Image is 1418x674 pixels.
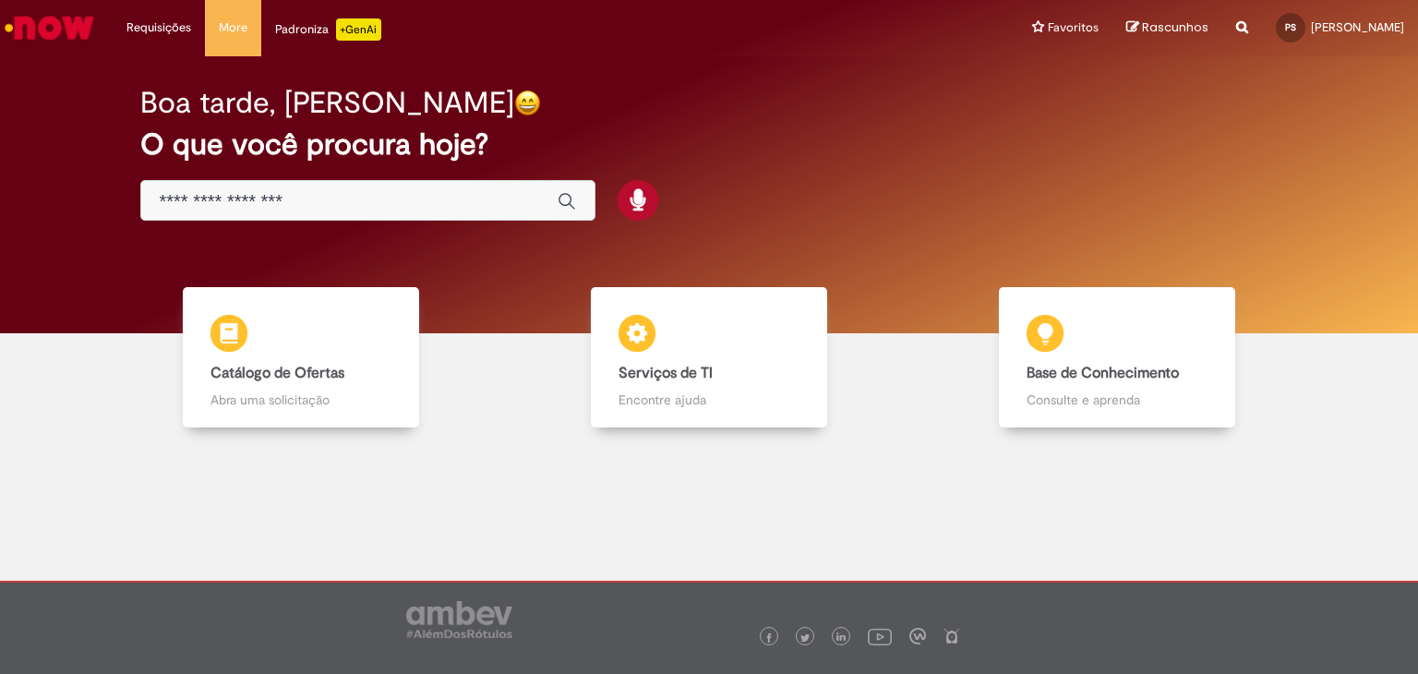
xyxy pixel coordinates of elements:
[1311,19,1404,35] span: [PERSON_NAME]
[909,628,926,644] img: logo_footer_workplace.png
[2,9,97,46] img: ServiceNow
[868,624,892,648] img: logo_footer_youtube.png
[1048,18,1099,37] span: Favoritos
[97,287,505,428] a: Catálogo de Ofertas Abra uma solicitação
[275,18,381,41] div: Padroniza
[210,391,391,409] p: Abra uma solicitação
[1126,19,1208,37] a: Rascunhos
[913,287,1321,428] a: Base de Conhecimento Consulte e aprenda
[619,364,713,382] b: Serviços de TI
[406,601,512,638] img: logo_footer_ambev_rotulo_gray.png
[210,364,344,382] b: Catálogo de Ofertas
[505,287,913,428] a: Serviços de TI Encontre ajuda
[836,632,846,644] img: logo_footer_linkedin.png
[140,87,514,119] h2: Boa tarde, [PERSON_NAME]
[1027,391,1208,409] p: Consulte e aprenda
[219,18,247,37] span: More
[140,128,1279,161] h2: O que você procura hoje?
[943,628,960,644] img: logo_footer_naosei.png
[619,391,799,409] p: Encontre ajuda
[1027,364,1179,382] b: Base de Conhecimento
[336,18,381,41] p: +GenAi
[800,633,810,643] img: logo_footer_twitter.png
[764,633,774,643] img: logo_footer_facebook.png
[1142,18,1208,36] span: Rascunhos
[1285,21,1296,33] span: PS
[514,90,541,116] img: happy-face.png
[126,18,191,37] span: Requisições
